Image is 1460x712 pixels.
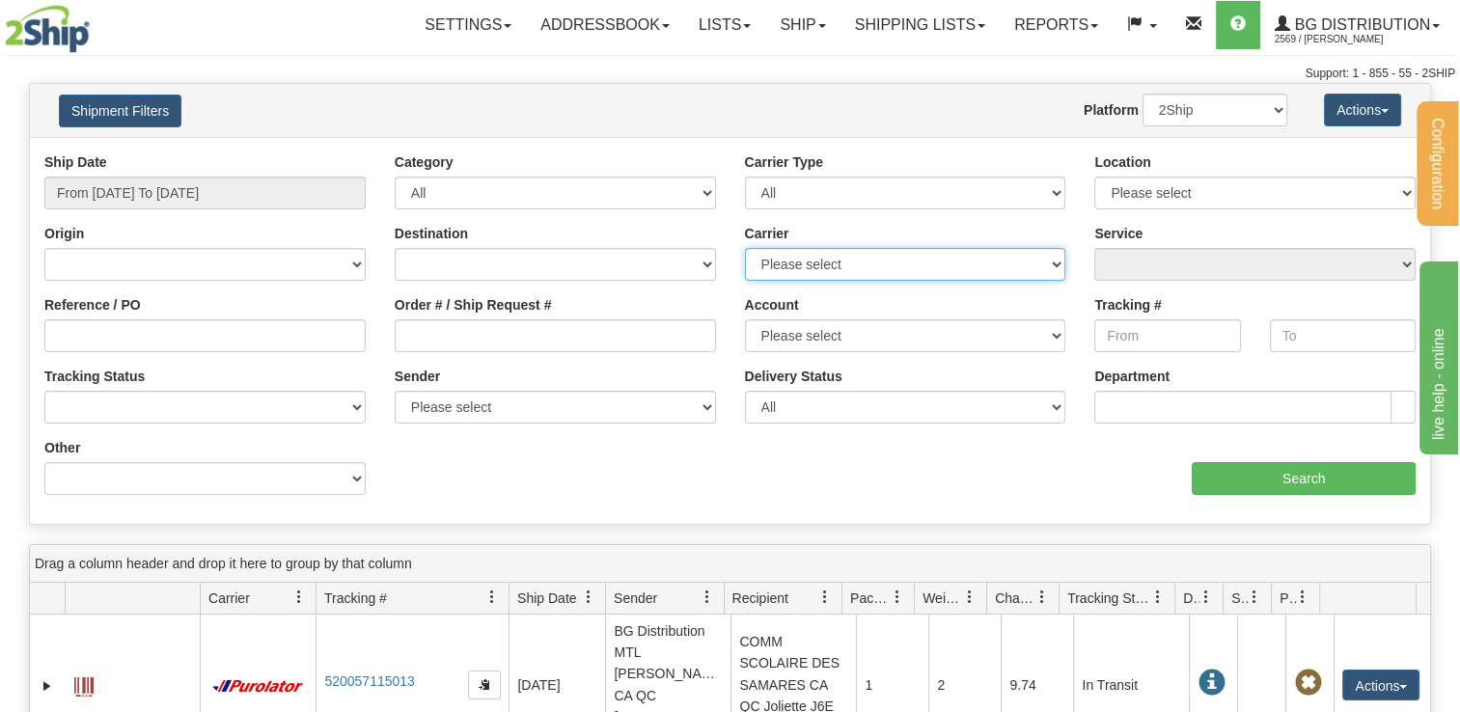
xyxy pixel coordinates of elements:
[1270,319,1416,352] input: To
[44,367,145,386] label: Tracking Status
[1000,1,1113,49] a: Reports
[1094,224,1143,243] label: Service
[1416,258,1458,454] iframe: chat widget
[526,1,684,49] a: Addressbook
[208,589,250,608] span: Carrier
[395,152,454,172] label: Category
[1084,100,1139,120] label: Platform
[1142,581,1174,614] a: Tracking Status filter column settings
[995,589,1035,608] span: Charge
[840,1,1000,49] a: Shipping lists
[395,367,440,386] label: Sender
[44,152,107,172] label: Ship Date
[732,589,788,608] span: Recipient
[572,581,605,614] a: Ship Date filter column settings
[1417,101,1458,226] button: Configuration
[1231,589,1248,608] span: Shipment Issues
[1294,670,1321,697] span: Pickup Not Assigned
[1324,94,1401,126] button: Actions
[881,581,914,614] a: Packages filter column settings
[468,671,501,699] button: Copy to clipboard
[1094,295,1161,315] label: Tracking #
[1094,367,1170,386] label: Department
[476,581,509,614] a: Tracking # filter column settings
[395,224,468,243] label: Destination
[684,1,765,49] a: Lists
[850,589,891,608] span: Packages
[745,152,823,172] label: Carrier Type
[283,581,316,614] a: Carrier filter column settings
[44,295,141,315] label: Reference / PO
[745,224,789,243] label: Carrier
[1238,581,1271,614] a: Shipment Issues filter column settings
[1026,581,1059,614] a: Charge filter column settings
[923,589,963,608] span: Weight
[1192,462,1416,495] input: Search
[44,438,80,457] label: Other
[410,1,526,49] a: Settings
[1190,581,1223,614] a: Delivery Status filter column settings
[1290,16,1430,33] span: BG Distribution
[324,589,387,608] span: Tracking #
[1094,152,1150,172] label: Location
[44,224,84,243] label: Origin
[1342,670,1419,700] button: Actions
[745,295,799,315] label: Account
[1275,30,1419,49] span: 2569 / [PERSON_NAME]
[953,581,986,614] a: Weight filter column settings
[1286,581,1319,614] a: Pickup Status filter column settings
[74,669,94,699] a: Label
[1067,589,1151,608] span: Tracking Status
[38,676,57,696] a: Expand
[395,295,552,315] label: Order # / Ship Request #
[517,589,576,608] span: Ship Date
[1280,589,1296,608] span: Pickup Status
[59,95,181,127] button: Shipment Filters
[1260,1,1454,49] a: BG Distribution 2569 / [PERSON_NAME]
[614,589,657,608] span: Sender
[809,581,841,614] a: Recipient filter column settings
[5,66,1455,82] div: Support: 1 - 855 - 55 - 2SHIP
[1183,589,1199,608] span: Delivery Status
[324,673,414,689] a: 520057115013
[1094,319,1240,352] input: From
[14,12,179,35] div: live help - online
[5,5,90,53] img: logo2569.jpg
[765,1,840,49] a: Ship
[208,679,307,694] img: 11 - Purolator
[30,545,1430,583] div: grid grouping header
[745,367,842,386] label: Delivery Status
[1198,670,1225,697] span: In Transit
[691,581,724,614] a: Sender filter column settings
